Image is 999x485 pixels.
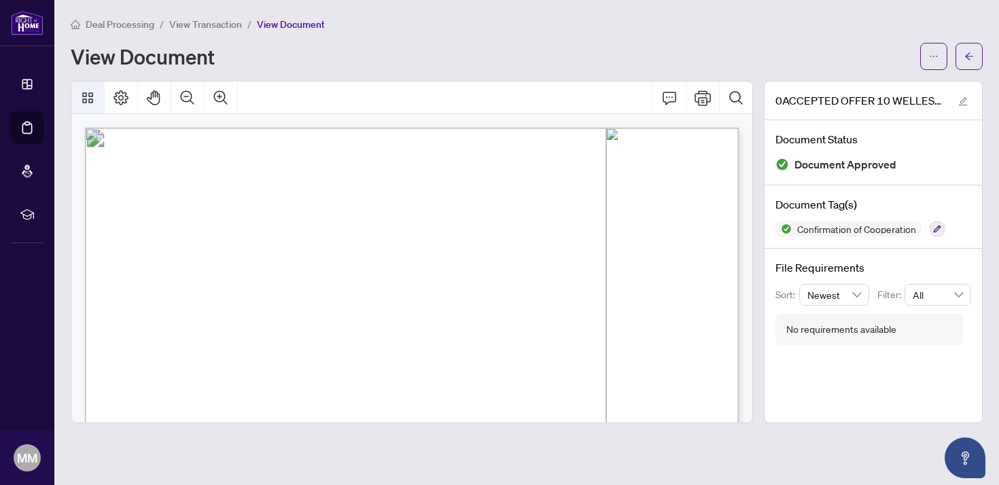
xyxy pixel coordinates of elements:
[17,448,37,467] span: MM
[169,18,242,31] span: View Transaction
[794,156,896,174] span: Document Approved
[775,92,945,109] span: 0ACCEPTED OFFER 10 WELLESLEY PL 1.pdf
[958,96,968,106] span: edit
[945,437,985,478] button: Open asap
[71,46,215,67] h1: View Document
[775,287,799,302] p: Sort:
[877,287,905,302] p: Filter:
[775,131,971,147] h4: Document Status
[964,52,974,61] span: arrow-left
[775,259,971,276] h4: File Requirements
[71,20,80,29] span: home
[807,285,862,305] span: Newest
[257,18,325,31] span: View Document
[792,224,922,234] span: Confirmation of Cooperation
[86,18,154,31] span: Deal Processing
[775,158,789,171] img: Document Status
[786,322,896,337] div: No requirements available
[775,221,792,237] img: Status Icon
[929,52,939,61] span: ellipsis
[913,285,963,305] span: All
[775,196,971,213] h4: Document Tag(s)
[160,16,164,32] li: /
[11,10,43,35] img: logo
[247,16,251,32] li: /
